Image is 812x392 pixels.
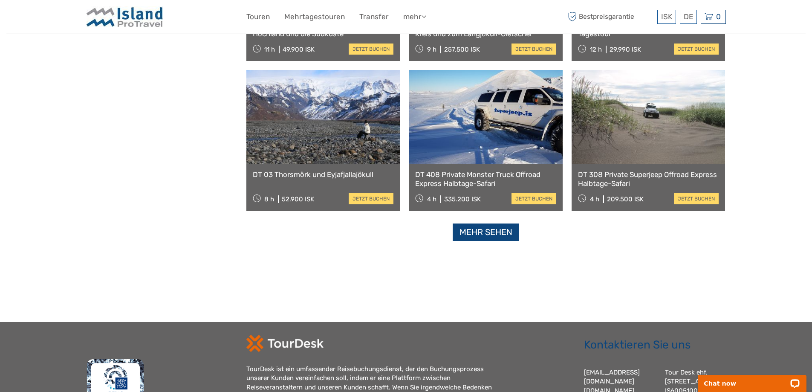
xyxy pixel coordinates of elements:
[415,170,556,188] a: DT 408 Private Monster Truck Offroad Express Halbtage-Safari
[511,193,556,204] a: jetzt buchen
[444,46,480,53] div: 257.500 ISK
[578,170,719,188] a: DT 308 Private Superjeep Offroad Express Halbtage-Safari
[692,365,812,392] iframe: LiveChat chat widget
[283,46,315,53] div: 49.900 ISK
[284,11,345,23] a: Mehrtagestouren
[349,44,393,55] a: jetzt buchen
[715,12,722,21] span: 0
[610,46,641,53] div: 29.990 ISK
[427,46,436,53] span: 9 h
[511,44,556,55] a: jetzt buchen
[453,224,519,241] a: Mehr sehen
[661,12,672,21] span: ISK
[282,195,314,203] div: 52.900 ISK
[264,195,274,203] span: 8 h
[246,11,270,23] a: Touren
[264,46,275,53] span: 11 h
[427,195,436,203] span: 4 h
[403,11,426,23] a: mehr
[607,195,644,203] div: 209.500 ISK
[590,46,602,53] span: 12 h
[253,170,394,179] a: DT 03 Thorsmörk und Eyjafjallajökull
[674,193,719,204] a: jetzt buchen
[674,44,719,55] a: jetzt buchen
[87,6,163,27] img: Iceland ProTravel
[444,195,481,203] div: 335.200 ISK
[590,195,599,203] span: 4 h
[566,10,655,24] span: Bestpreisgarantie
[584,338,726,352] h2: Kontaktieren Sie uns
[359,11,389,23] a: Transfer
[246,335,324,352] img: td-logo-white.png
[349,193,393,204] a: jetzt buchen
[680,10,697,24] div: DE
